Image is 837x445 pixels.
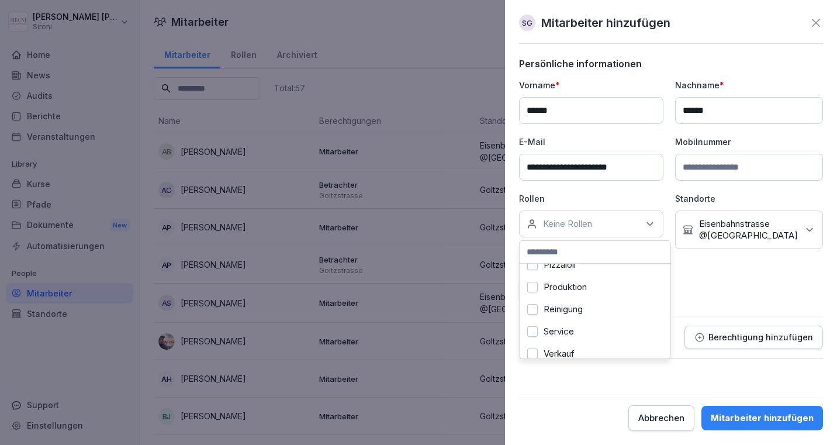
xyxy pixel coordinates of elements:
button: Berechtigung hinzufügen [684,326,823,349]
p: Mitarbeiter hinzufügen [541,14,670,32]
p: E-Mail [519,136,663,148]
p: Berechtigung hinzufügen [708,333,813,342]
button: Mitarbeiter hinzufügen [701,406,823,430]
p: Mobilnummer [675,136,823,148]
label: Service [544,326,574,337]
label: Produktion [544,282,587,292]
div: Mitarbeiter hinzufügen [711,412,814,425]
p: Rollen [519,192,663,205]
p: Eisenbahnstrasse @[GEOGRAPHIC_DATA] [699,218,798,242]
p: Persönliche informationen [519,58,823,70]
p: Nachname [675,79,823,91]
button: Abbrechen [628,405,694,431]
p: Standorte [675,192,823,205]
p: Vorname [519,79,663,91]
p: Keine Rollen [543,218,592,230]
div: Abbrechen [638,412,684,425]
label: Reinigung [544,304,583,315]
div: SG [519,15,535,31]
label: Pizzaioli [544,260,576,270]
label: Verkauf [544,349,575,359]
